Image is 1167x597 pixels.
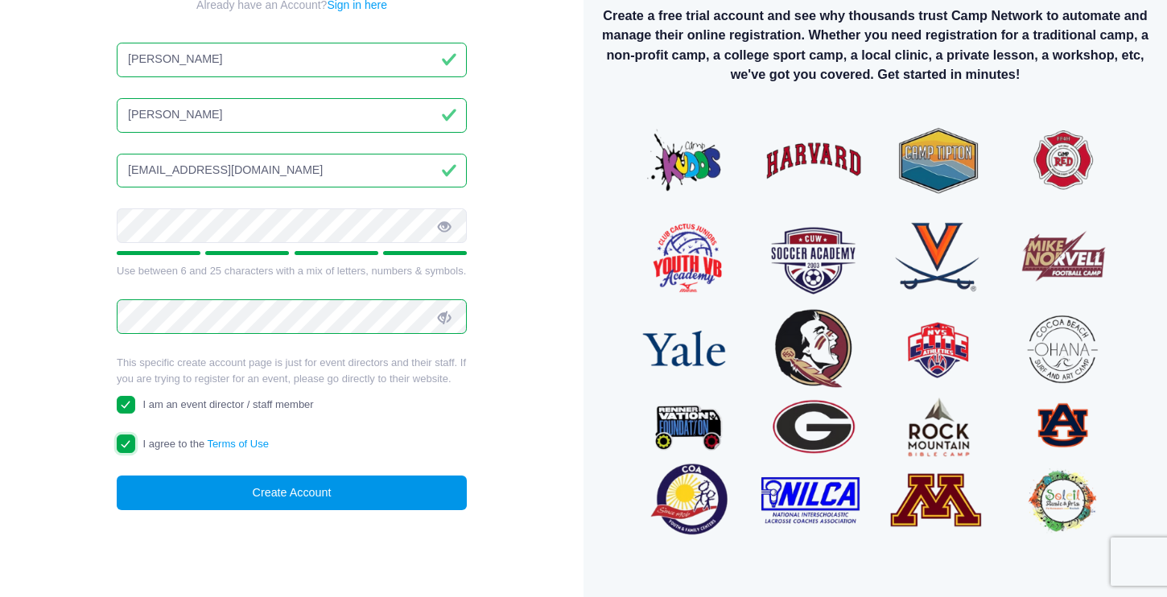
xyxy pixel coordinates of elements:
p: This specific create account page is just for event directors and their staff. If you are trying ... [117,355,467,386]
input: Last Name [117,98,467,133]
span: I am an event director / staff member [143,398,314,410]
input: I am an event director / staff member [117,396,135,414]
div: Use between 6 and 25 characters with a mix of letters, numbers & symbols. [117,263,467,279]
input: Email [117,154,467,188]
a: Terms of Use [207,438,269,450]
span: I agree to the [143,438,269,450]
button: Create Account [117,476,467,510]
p: Create a free trial account and see why thousands trust Camp Network to automate and manage their... [596,6,1154,84]
input: I agree to theTerms of Use [117,434,135,453]
input: First Name [117,43,467,77]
